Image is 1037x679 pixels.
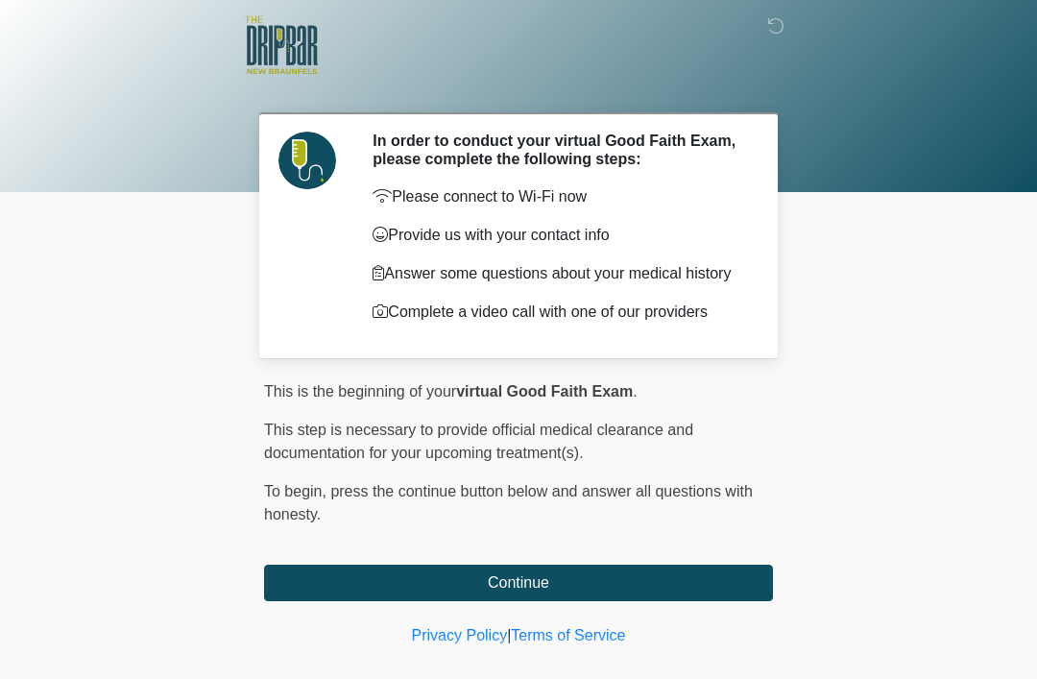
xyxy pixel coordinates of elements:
p: Please connect to Wi-Fi now [373,185,744,208]
p: Provide us with your contact info [373,224,744,247]
button: Continue [264,565,773,601]
span: . [633,383,637,400]
a: Privacy Policy [412,627,508,643]
span: To begin, [264,483,330,499]
span: This step is necessary to provide official medical clearance and documentation for your upcoming ... [264,422,693,461]
span: This is the beginning of your [264,383,456,400]
h2: In order to conduct your virtual Good Faith Exam, please complete the following steps: [373,132,744,168]
a: | [507,627,511,643]
a: Terms of Service [511,627,625,643]
img: The DRIPBaR - New Braunfels Logo [245,14,318,77]
p: Answer some questions about your medical history [373,262,744,285]
span: press the continue button below and answer all questions with honesty. [264,483,753,522]
img: Agent Avatar [278,132,336,189]
p: Complete a video call with one of our providers [373,301,744,324]
strong: virtual Good Faith Exam [456,383,633,400]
